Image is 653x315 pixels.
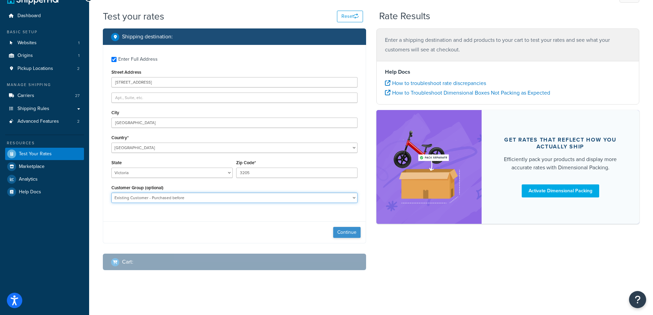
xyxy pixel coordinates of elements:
li: Websites [5,37,84,49]
span: 27 [75,93,80,99]
h2: Shipping destination : [122,34,173,40]
a: Activate Dimensional Packing [522,184,599,197]
span: 1 [78,40,80,46]
a: Origins1 [5,49,84,62]
label: State [111,160,122,165]
a: Pickup Locations2 [5,62,84,75]
div: Enter Full Address [118,54,158,64]
a: Marketplace [5,160,84,173]
a: How to troubleshoot rate discrepancies [385,79,486,87]
span: Carriers [17,93,34,99]
button: Continue [333,227,361,238]
span: 2 [77,119,80,124]
span: 2 [77,66,80,72]
h4: Help Docs [385,68,631,76]
h2: Rate Results [379,11,430,22]
div: Get rates that reflect how you actually ship [498,136,623,150]
span: Shipping Rules [17,106,49,112]
a: Analytics [5,173,84,185]
input: Enter Full Address [111,57,117,62]
span: Dashboard [17,13,41,19]
p: Enter a shipping destination and add products to your cart to test your rates and see what your c... [385,35,631,54]
li: Advanced Features [5,115,84,128]
span: 1 [78,53,80,59]
span: Origins [17,53,33,59]
button: Reset [337,11,363,22]
li: Origins [5,49,84,62]
span: Test Your Rates [19,151,52,157]
a: Test Your Rates [5,148,84,160]
label: Street Address [111,70,141,75]
a: Dashboard [5,10,84,22]
label: Customer Group (optional) [111,185,164,190]
span: Marketplace [19,164,45,170]
span: Advanced Features [17,119,59,124]
li: Pickup Locations [5,62,84,75]
h2: Cart : [122,259,133,265]
a: Websites1 [5,37,84,49]
label: City [111,110,119,115]
div: Basic Setup [5,29,84,35]
span: Help Docs [19,189,41,195]
label: Country* [111,135,129,140]
a: Shipping Rules [5,102,84,115]
img: feature-image-dim-d40ad3071a2b3c8e08177464837368e35600d3c5e73b18a22c1e4bb210dc32ac.png [387,120,471,213]
a: How to Troubleshoot Dimensional Boxes Not Packing as Expected [385,89,550,97]
input: Apt., Suite, etc. [111,93,358,103]
span: Analytics [19,177,38,182]
div: Efficiently pack your products and display more accurate rates with Dimensional Packing. [498,155,623,172]
a: Carriers27 [5,89,84,102]
div: Resources [5,140,84,146]
h1: Test your rates [103,10,164,23]
span: Pickup Locations [17,66,53,72]
a: Help Docs [5,186,84,198]
label: Zip Code* [236,160,256,165]
button: Open Resource Center [629,291,646,308]
span: Websites [17,40,37,46]
li: Carriers [5,89,84,102]
a: Advanced Features2 [5,115,84,128]
div: Manage Shipping [5,82,84,88]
